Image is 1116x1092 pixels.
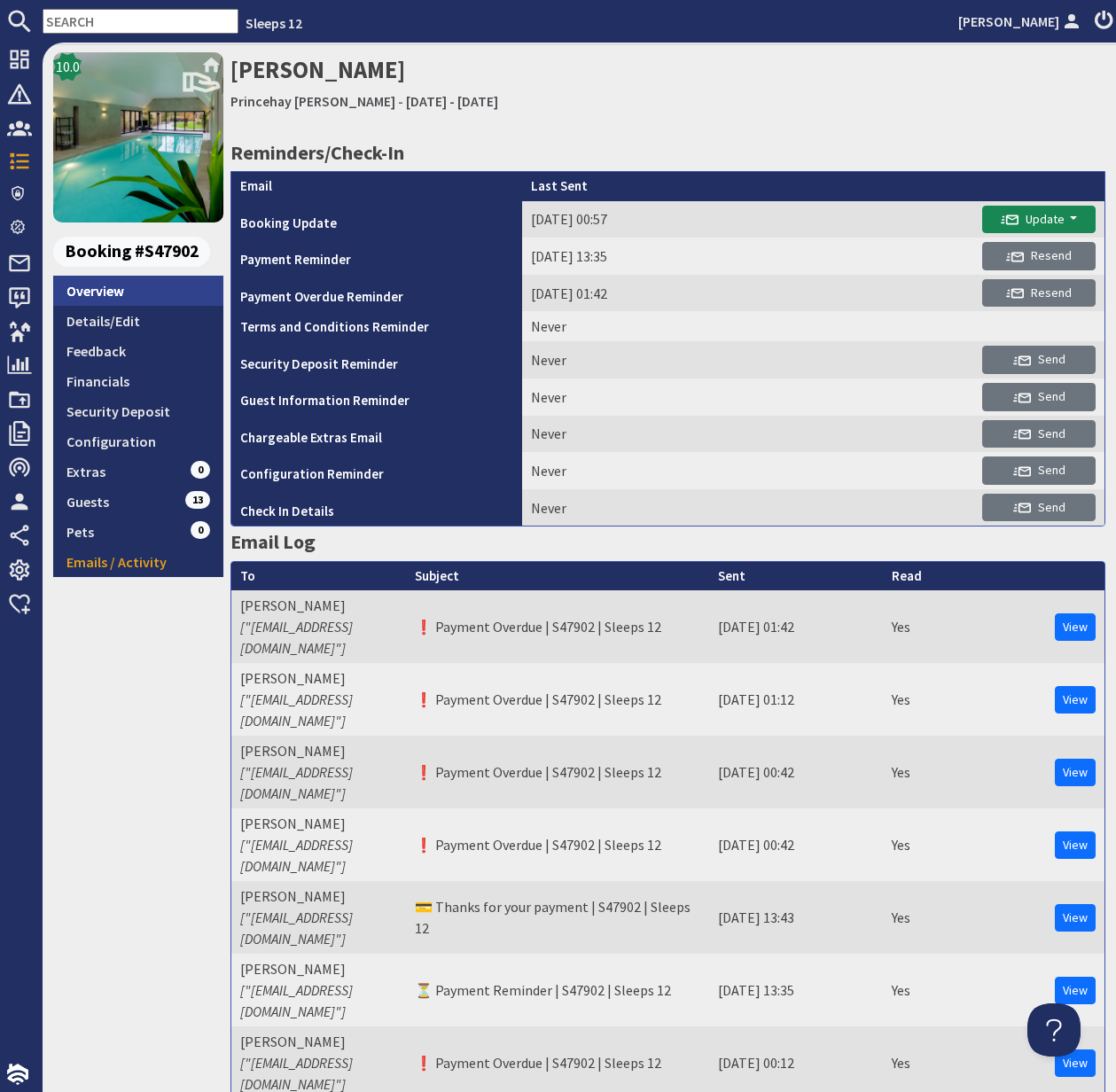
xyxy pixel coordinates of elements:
button: Resend [982,242,1096,270]
th: Security Deposit Reminder [231,341,522,378]
th: Last Sent [522,172,813,201]
td: [DATE] 13:35 [522,238,813,275]
a: Booking #S47902 [53,237,216,267]
iframe: Toggle Customer Support [1027,1003,1081,1057]
td: [PERSON_NAME] [231,590,406,663]
button: Send [982,456,1096,485]
span: Booking #S47902 [53,237,210,267]
span: Resend [1006,285,1072,300]
i: ["[EMAIL_ADDRESS][DOMAIN_NAME]"] [240,909,353,948]
th: Email [231,172,522,201]
td: Yes [883,808,931,881]
span: Resend [1006,247,1072,263]
td: 💳 Thanks for your payment | S47902 | Sleeps 12 [406,881,710,954]
i: ["[EMAIL_ADDRESS][DOMAIN_NAME]"] [240,618,353,657]
td: Yes [883,590,931,663]
a: Feedback [53,336,223,366]
td: [PERSON_NAME] [231,954,406,1026]
span: 10.0 [56,56,80,77]
a: Extras0 [53,456,223,487]
td: Never [522,378,813,416]
td: Never [522,452,813,489]
span: Send [1013,499,1065,515]
th: To [231,562,406,591]
a: View [1055,977,1096,1004]
a: Princehay Barton's icon10.0 [53,52,223,222]
i: ["[EMAIL_ADDRESS][DOMAIN_NAME]"] [240,763,353,802]
td: Yes [883,663,931,736]
button: Send [982,383,1096,411]
h3: Email Log [230,526,1105,557]
td: [PERSON_NAME] [231,736,406,808]
td: [DATE] 01:12 [709,663,883,736]
a: Sleeps 12 [246,14,302,32]
i: ["[EMAIL_ADDRESS][DOMAIN_NAME]"] [240,836,353,875]
td: ❗ Payment Overdue | S47902 | Sleeps 12 [406,736,710,808]
th: Booking Update [231,201,522,238]
th: Guest Information Reminder [231,378,522,416]
button: Send [982,346,1096,374]
a: [PERSON_NAME] [958,11,1084,32]
td: Never [522,311,813,341]
i: ["[EMAIL_ADDRESS][DOMAIN_NAME]"] [240,690,353,729]
td: ❗ Payment Overdue | S47902 | Sleeps 12 [406,663,710,736]
a: View [1055,686,1096,714]
td: [PERSON_NAME] [231,663,406,736]
a: Security Deposit [53,396,223,426]
th: Check In Details [231,489,522,526]
span: - [398,92,403,110]
th: Configuration Reminder [231,452,522,489]
span: Update [1001,211,1065,227]
td: [DATE] 00:42 [709,808,883,881]
a: View [1055,759,1096,786]
a: View [1055,613,1096,641]
span: 0 [191,461,210,479]
th: Terms and Conditions Reminder [231,311,522,341]
td: [DATE] 13:35 [709,954,883,1026]
a: Configuration [53,426,223,456]
img: Princehay Barton's icon [53,52,223,222]
button: Send [982,494,1096,522]
th: Read [883,562,931,591]
td: [DATE] 01:42 [522,275,813,312]
span: Send [1013,425,1065,441]
button: Send [982,420,1096,448]
a: Overview [53,276,223,306]
h2: [PERSON_NAME] [230,52,1105,115]
a: Pets0 [53,517,223,547]
a: View [1055,904,1096,932]
a: View [1055,1049,1096,1077]
a: Emails / Activity [53,547,223,577]
td: Never [522,489,813,526]
button: Update [982,206,1096,234]
td: Yes [883,954,931,1026]
button: Resend [982,279,1096,308]
td: [DATE] 13:43 [709,881,883,954]
span: 0 [191,521,210,539]
td: Never [522,341,813,378]
td: ❗ Payment Overdue | S47902 | Sleeps 12 [406,590,710,663]
td: [DATE] 01:42 [709,590,883,663]
td: [PERSON_NAME] [231,808,406,881]
input: SEARCH [43,9,238,34]
th: Chargeable Extras Email [231,416,522,453]
td: [DATE] 00:57 [522,201,813,238]
td: Never [522,416,813,453]
span: Send [1013,351,1065,367]
img: staytech_i_w-64f4e8e9ee0a9c174fd5317b4b171b261742d2d393467e5bdba4413f4f884c10.svg [7,1064,28,1085]
td: ❗ Payment Overdue | S47902 | Sleeps 12 [406,808,710,881]
span: Send [1013,388,1065,404]
th: Sent [709,562,883,591]
th: Subject [406,562,710,591]
td: ⏳ Payment Reminder | S47902 | Sleeps 12 [406,954,710,1026]
th: Payment Reminder [231,238,522,275]
i: ["[EMAIL_ADDRESS][DOMAIN_NAME]"] [240,981,353,1020]
a: Financials [53,366,223,396]
span: Send [1013,462,1065,478]
a: Details/Edit [53,306,223,336]
span: 13 [185,491,210,509]
a: [DATE] - [DATE] [406,92,498,110]
th: Payment Overdue Reminder [231,275,522,312]
td: [PERSON_NAME] [231,881,406,954]
td: Yes [883,881,931,954]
